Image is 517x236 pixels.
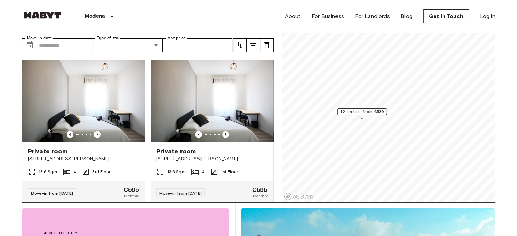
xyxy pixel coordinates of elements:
a: Mapbox logo [284,193,314,200]
span: €595 [252,187,268,193]
span: 4 [202,169,205,175]
label: Type of stay [97,35,121,41]
a: Marketing picture of unit IT-22-001-013-03HPrevious imagePrevious imagePrivate room[STREET_ADDRES... [151,60,274,205]
p: Modena [85,12,105,20]
button: tune [260,38,274,52]
span: €595 [123,187,139,193]
img: Marketing picture of unit IT-22-001-019-03H [22,60,145,142]
img: Marketing picture of unit IT-22-001-013-03H [151,60,273,142]
button: Previous image [94,131,101,138]
a: Blog [401,12,412,20]
img: Habyt [22,12,63,19]
span: [STREET_ADDRESS][PERSON_NAME] [28,156,139,162]
span: About the city [44,230,208,236]
span: Monthly [124,193,139,199]
a: For Business [311,12,344,20]
a: About [285,12,301,20]
span: Private room [28,147,68,156]
span: Monthly [253,193,268,199]
button: Previous image [222,131,229,138]
span: Move-in from [DATE] [31,190,73,196]
span: 3rd Floor [92,169,110,175]
label: Max price [167,35,186,41]
span: 13.6 Sqm [167,169,186,175]
span: Private room [156,147,196,156]
button: tune [246,38,260,52]
a: Log in [480,12,495,20]
button: tune [233,38,246,52]
span: 12 units from €530 [340,109,384,115]
button: Previous image [67,131,73,138]
div: Map marker [337,108,387,119]
a: Get in Touch [423,9,469,23]
button: Previous image [195,131,202,138]
a: For Landlords [355,12,390,20]
span: Move-in from [DATE] [159,190,202,196]
span: 1st Floor [221,169,238,175]
span: [STREET_ADDRESS][PERSON_NAME] [156,156,268,162]
button: Choose date [23,38,36,52]
span: 4 [73,169,76,175]
a: Marketing picture of unit IT-22-001-019-03HPrevious imagePrevious imagePrivate room[STREET_ADDRES... [22,60,145,205]
span: 13.6 Sqm [39,169,57,175]
label: Move-in date [27,35,52,41]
